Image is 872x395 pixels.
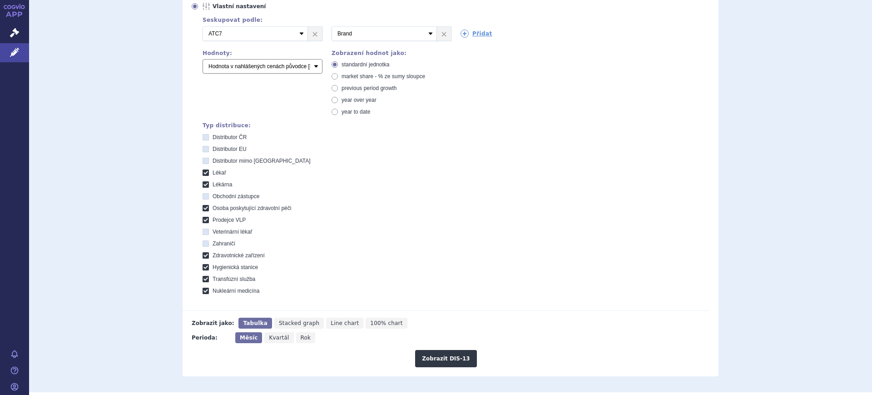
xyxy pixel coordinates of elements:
[301,335,311,341] span: Rok
[213,217,246,223] span: Prodejce VLP
[370,320,402,326] span: 100% chart
[243,320,267,326] span: Tabulka
[203,50,322,56] div: Hodnoty:
[203,122,709,129] div: Typ distribuce:
[213,252,265,259] span: Zdravotnické zařízení
[342,85,396,91] span: previous period growth
[213,264,258,270] span: Hygienická stanice
[279,320,319,326] span: Stacked graph
[269,335,289,341] span: Kvartál
[213,181,232,188] span: Lékárna
[193,26,709,41] div: 2
[192,332,231,343] div: Perioda:
[437,27,451,40] a: ×
[213,170,226,176] span: Lékař
[213,3,312,10] span: Vlastní nastavení
[193,17,709,23] div: Seskupovat podle:
[213,205,291,211] span: Osoba poskytující zdravotní péči
[332,50,451,56] div: Zobrazení hodnot jako:
[213,229,252,235] span: Veterinární lékař
[213,158,311,164] span: Distributor mimo [GEOGRAPHIC_DATA]
[342,61,389,68] span: standardní jednotka
[213,288,259,294] span: Nukleární medicína
[213,193,259,200] span: Obchodní zástupce
[342,97,377,103] span: year over year
[213,240,235,247] span: Zahraničí
[213,146,247,152] span: Distributor EU
[192,318,234,329] div: Zobrazit jako:
[415,350,476,367] button: Zobrazit DIS-13
[240,335,258,341] span: Měsíc
[308,27,322,40] a: ×
[213,134,247,140] span: Distributor ČR
[331,320,359,326] span: Line chart
[213,276,255,282] span: Transfúzní služba
[461,30,492,38] a: Přidat
[342,109,370,115] span: year to date
[342,73,425,80] span: market share - % ze sumy sloupce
